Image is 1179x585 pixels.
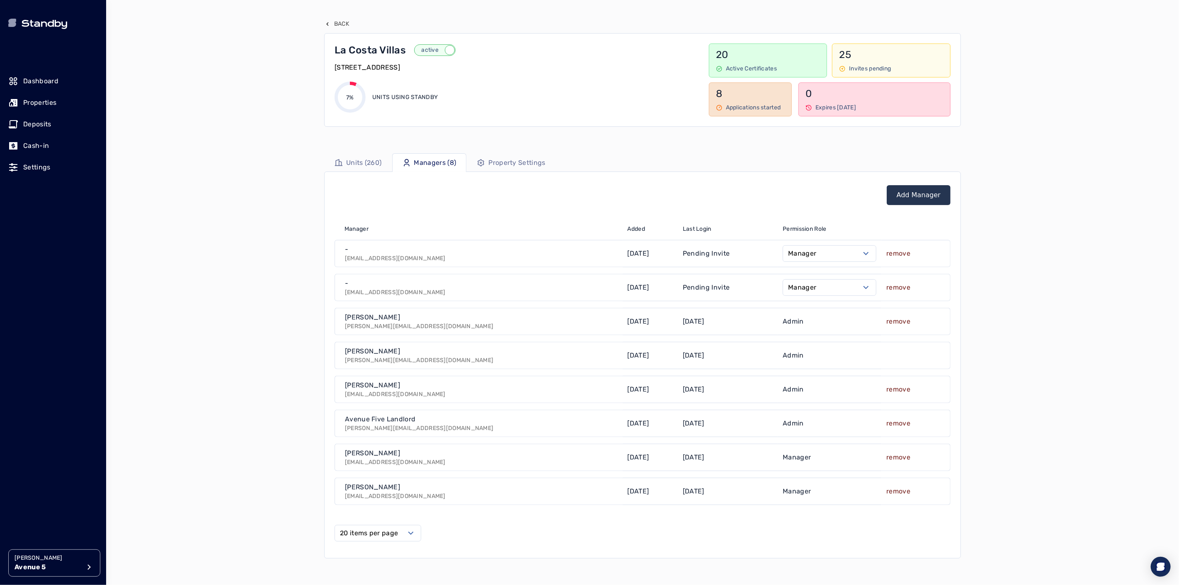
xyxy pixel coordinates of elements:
a: Cash-in [8,137,98,155]
p: Active Certificates [726,65,777,73]
a: Settings [8,158,98,176]
p: [PERSON_NAME] [345,346,400,356]
p: Units using Standby [372,93,438,102]
p: Admin [783,384,804,394]
button: remove [886,317,910,326]
p: [EMAIL_ADDRESS][DOMAIN_NAME] [345,492,446,500]
p: Avenue Five Landlord [345,414,415,424]
p: [DATE] [628,317,649,326]
p: [DATE] [628,249,649,259]
p: [EMAIL_ADDRESS][DOMAIN_NAME] [345,458,446,467]
label: Manager [788,249,816,259]
p: Admin [783,317,804,326]
p: [DATE] [683,452,704,462]
button: Select open [783,245,876,262]
p: Applications started [726,104,781,112]
p: [PERSON_NAME] [345,380,400,390]
a: La Costa Villasactive [335,44,697,57]
a: Units (260) [324,153,392,172]
p: [PERSON_NAME][EMAIL_ADDRESS][DOMAIN_NAME] [345,322,493,331]
span: Added [628,225,645,233]
p: [EMAIL_ADDRESS][DOMAIN_NAME] [345,254,446,263]
p: [DATE] [628,283,649,292]
p: 8 [716,87,785,100]
p: Manager [783,452,811,462]
p: 7% [346,94,354,102]
p: 0 [805,87,944,100]
p: La Costa Villas [335,44,406,57]
span: Manager [344,225,369,233]
p: 25 [839,48,944,61]
p: Settings [23,162,51,172]
p: [DATE] [628,384,649,394]
a: Properties [8,94,98,112]
button: Select open [783,279,876,296]
p: [DATE] [683,486,704,496]
p: Cash-in [23,141,49,151]
p: [DATE] [683,351,704,360]
p: Invites pending [849,65,891,73]
p: Pending Invite [683,283,730,292]
p: - [345,278,348,288]
p: [DATE] [628,452,649,462]
p: [STREET_ADDRESS] [335,63,400,73]
a: Dashboard [8,72,98,90]
p: [DATE] [683,418,704,428]
p: 20 [716,48,820,61]
button: Back [324,20,349,28]
p: active [415,46,445,54]
p: Managers (8) [414,158,456,168]
label: Manager [788,283,816,292]
p: [EMAIL_ADDRESS][DOMAIN_NAME] [345,390,446,399]
a: Property Settings [466,153,556,172]
p: [DATE] [683,317,704,326]
a: Add Manager [897,190,941,200]
p: - [345,244,348,254]
p: [EMAIL_ADDRESS][DOMAIN_NAME] [345,288,446,297]
p: [PERSON_NAME] [15,554,81,562]
p: Property Settings [488,158,545,168]
p: [PERSON_NAME] [345,312,400,322]
a: Managers (8) [392,153,467,172]
button: remove [886,283,910,292]
p: [PERSON_NAME][EMAIL_ADDRESS][DOMAIN_NAME] [345,356,493,365]
div: Open Intercom Messenger [1151,557,1171,577]
p: Manager [783,486,811,496]
p: Properties [23,98,56,108]
p: Dashboard [23,76,58,86]
p: Pending Invite [683,249,730,259]
button: active [414,44,456,56]
p: Back [334,20,349,28]
p: [PERSON_NAME] [345,482,400,492]
p: [DATE] [628,418,649,428]
button: Select open [335,525,421,541]
button: [PERSON_NAME]Avenue 5 [8,549,100,577]
p: [PERSON_NAME] [345,448,400,458]
p: [PERSON_NAME][EMAIL_ADDRESS][DOMAIN_NAME] [345,424,493,433]
button: remove [886,384,910,394]
label: 20 items per page [340,528,398,538]
p: Admin [783,351,804,360]
button: remove [886,452,910,462]
button: remove [886,418,910,428]
p: [DATE] [628,351,649,360]
p: [DATE] [628,486,649,496]
p: Units (260) [346,158,382,168]
span: Last Login [683,225,711,233]
p: Expires [DATE] [815,104,856,112]
p: Admin [783,418,804,428]
a: Deposits [8,115,98,133]
button: Add Manager [887,185,951,205]
button: remove [886,486,910,496]
button: remove [886,249,910,259]
p: [DATE] [683,384,704,394]
span: Permission Role [783,225,826,233]
p: Deposits [23,119,51,129]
